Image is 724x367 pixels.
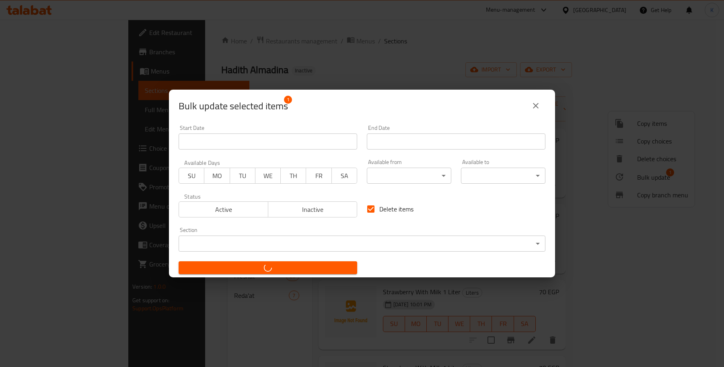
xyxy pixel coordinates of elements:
span: Selected items count [179,100,288,113]
button: MO [204,168,230,184]
button: Active [179,201,268,217]
span: TU [233,170,252,182]
button: TU [230,168,255,184]
span: TH [284,170,303,182]
div: ​ [179,236,545,252]
div: ​ [367,168,451,184]
button: FR [306,168,331,184]
button: SA [331,168,357,184]
span: 1 [284,96,292,104]
span: MO [208,170,226,182]
span: SU [182,170,201,182]
button: Inactive [268,201,358,217]
span: Inactive [271,204,354,215]
div: ​ [461,168,545,184]
button: SU [179,168,204,184]
button: close [526,96,545,115]
span: FR [309,170,328,182]
button: TH [280,168,306,184]
span: WE [259,170,278,182]
span: Delete items [379,204,413,214]
button: WE [255,168,281,184]
span: SA [335,170,354,182]
span: Active [182,204,265,215]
